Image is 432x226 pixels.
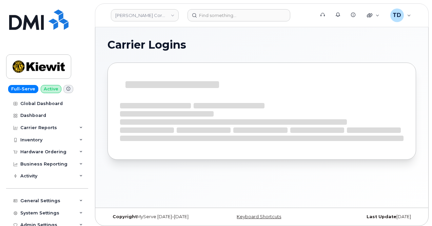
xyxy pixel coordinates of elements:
[237,214,281,219] a: Keyboard Shortcuts
[313,214,416,220] div: [DATE]
[107,40,186,50] span: Carrier Logins
[107,214,210,220] div: MyServe [DATE]–[DATE]
[113,214,137,219] strong: Copyright
[367,214,396,219] strong: Last Update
